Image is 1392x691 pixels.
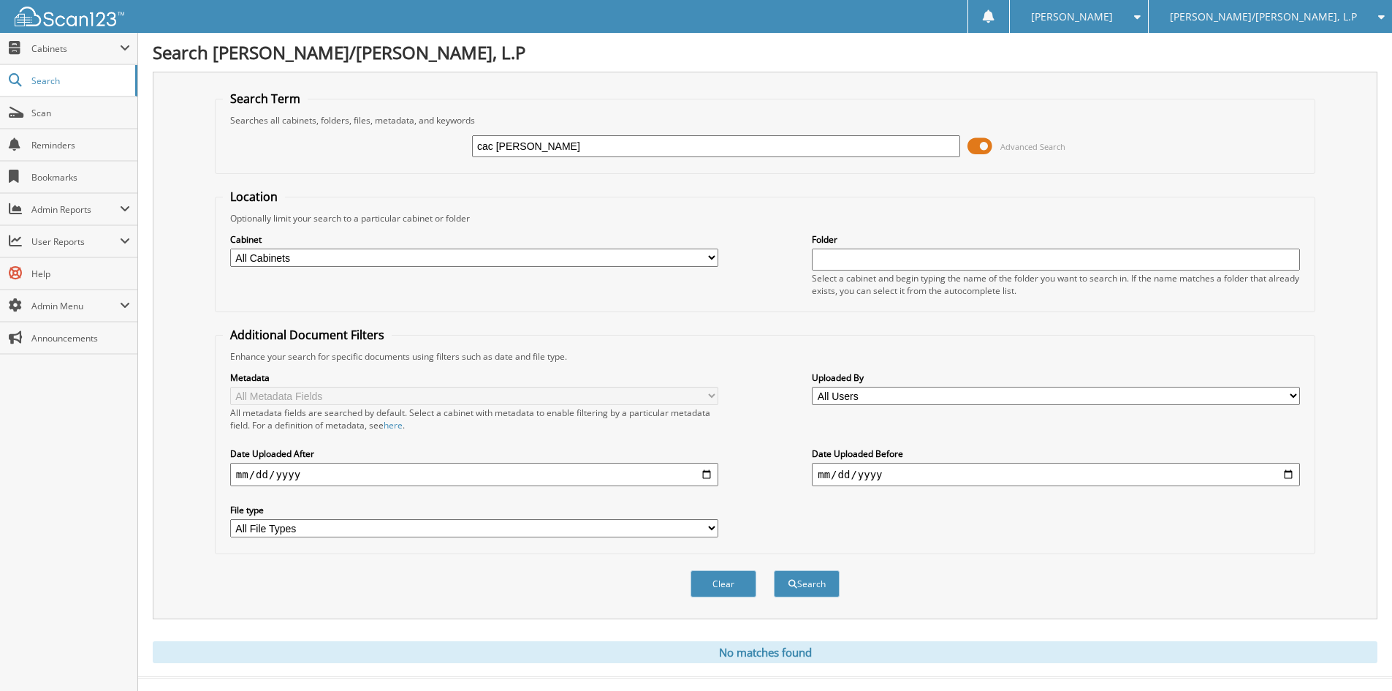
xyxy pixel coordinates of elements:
[230,504,718,516] label: File type
[31,171,130,184] span: Bookmarks
[1000,141,1065,152] span: Advanced Search
[31,235,120,248] span: User Reports
[812,371,1300,384] label: Uploaded By
[223,327,392,343] legend: Additional Document Filters
[223,91,308,107] legend: Search Term
[31,75,128,87] span: Search
[31,42,120,55] span: Cabinets
[812,233,1300,246] label: Folder
[31,268,130,280] span: Help
[31,203,120,216] span: Admin Reports
[223,350,1307,363] div: Enhance your search for specific documents using filters such as date and file type.
[153,641,1377,663] div: No matches found
[230,407,718,431] div: All metadata fields are searched by default. Select a cabinet with metadata to enable filtering b...
[153,40,1377,64] h1: Search [PERSON_NAME]/[PERSON_NAME], L.P
[1031,12,1113,21] span: [PERSON_NAME]
[223,114,1307,127] div: Searches all cabinets, folders, files, metadata, and keywords
[230,233,718,246] label: Cabinet
[1170,12,1357,21] span: [PERSON_NAME]/[PERSON_NAME], L.P
[384,419,403,431] a: here
[31,139,130,151] span: Reminders
[812,272,1300,297] div: Select a cabinet and begin typing the name of the folder you want to search in. If the name match...
[774,570,840,597] button: Search
[812,463,1300,486] input: end
[15,7,124,26] img: scan123-logo-white.svg
[691,570,756,597] button: Clear
[812,448,1300,460] label: Date Uploaded Before
[31,332,130,344] span: Announcements
[230,463,718,486] input: start
[31,300,120,312] span: Admin Menu
[230,448,718,460] label: Date Uploaded After
[230,371,718,384] label: Metadata
[223,189,285,205] legend: Location
[31,107,130,119] span: Scan
[223,212,1307,224] div: Optionally limit your search to a particular cabinet or folder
